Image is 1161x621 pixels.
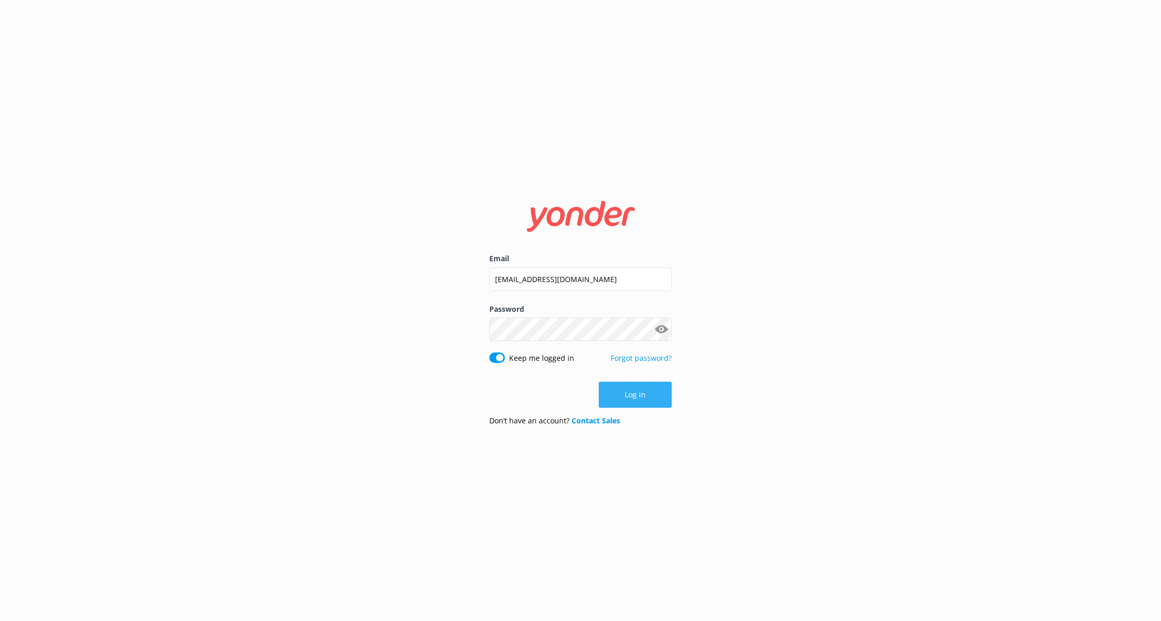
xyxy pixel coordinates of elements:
input: user@emailaddress.com [489,267,672,291]
label: Keep me logged in [509,352,574,364]
label: Password [489,303,672,315]
a: Contact Sales [572,416,620,425]
button: Show password [651,319,672,340]
p: Don’t have an account? [489,415,620,427]
label: Email [489,253,672,264]
button: Log in [599,382,672,408]
a: Forgot password? [611,353,672,363]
